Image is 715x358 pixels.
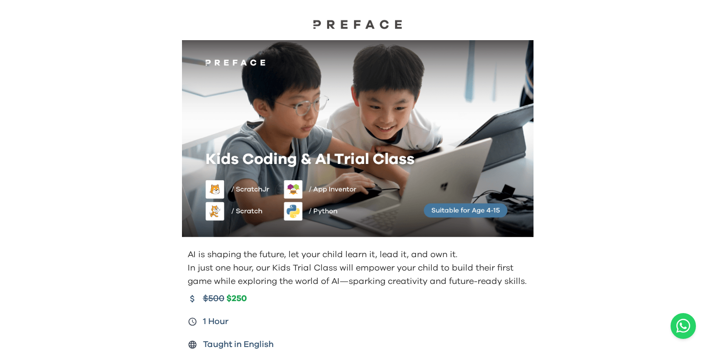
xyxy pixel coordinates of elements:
[310,19,406,29] img: Preface Logo
[226,293,247,304] span: $250
[188,248,530,261] p: AI is shaping the future, let your child learn it, lead it, and own it.
[203,315,229,328] span: 1 Hour
[203,292,224,305] span: $500
[671,313,696,339] a: Chat with us on WhatsApp
[203,338,274,351] span: Taught in English
[310,19,406,33] a: Preface Logo
[671,313,696,339] button: Open WhatsApp chat
[188,261,530,288] p: In just one hour, our Kids Trial Class will empower your child to build their first game while ex...
[182,40,534,238] img: Kids learning to code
